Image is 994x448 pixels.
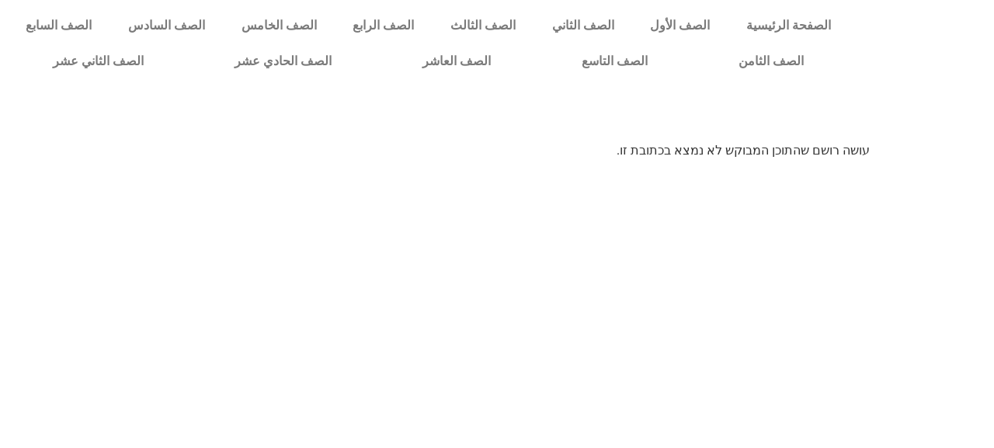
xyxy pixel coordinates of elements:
a: الصف السادس [110,8,224,43]
a: الصف الثاني عشر [8,43,189,79]
a: الصف السابع [8,8,110,43]
a: الصف التاسع [537,43,693,79]
a: الصف الثالث [433,8,534,43]
a: الصف الأول [632,8,728,43]
a: الصف الرابع [335,8,433,43]
p: עושה רושם שהתוכן המבוקש לא נמצא בכתובת זו. [124,141,870,160]
a: الصف الثامن [693,43,850,79]
a: الصف الثاني [533,8,632,43]
a: الصفحة الرئيسية [728,8,850,43]
a: الصف الخامس [223,8,335,43]
a: الصف الحادي عشر [189,43,377,79]
a: الصف العاشر [377,43,537,79]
